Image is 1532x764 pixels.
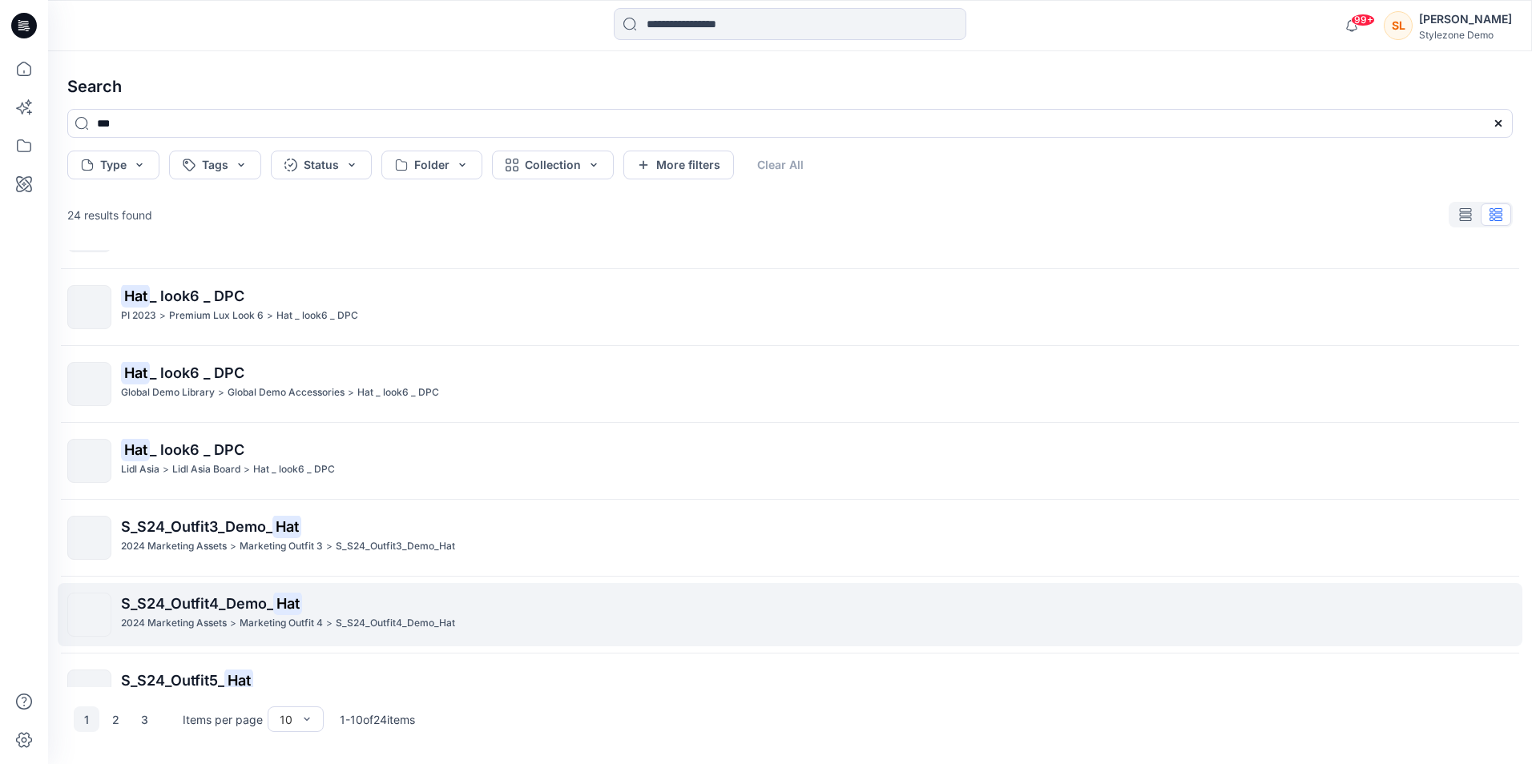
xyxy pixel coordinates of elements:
p: 1 - 10 of 24 items [340,711,415,728]
p: Lidl Asia Board [172,461,240,478]
p: S_S24_Outfit3_Demo_Hat [336,538,455,555]
button: 2 [103,706,128,732]
p: 2024 Marketing Assets [121,615,227,632]
a: S_S24_Outfit4_Demo_Hat2024 Marketing Assets>Marketing Outfit 4>S_S24_Outfit4_Demo_Hat [58,583,1522,646]
button: Tags [169,151,261,179]
button: Status [271,151,372,179]
p: > [348,384,354,401]
p: > [230,538,236,555]
mark: Hat [121,284,150,307]
p: Hat _ look6 _ DPC [276,308,358,324]
span: _ look6 _ DPC [150,364,244,381]
p: S_S24_Outfit4_Demo_Hat [336,615,455,632]
p: PI 2023 [121,308,156,324]
h4: Search [54,64,1526,109]
p: > [326,615,333,632]
p: > [230,615,236,632]
p: > [267,308,273,324]
p: 2024 Marketing Assets [121,538,227,555]
p: Global Demo Accessories [228,384,345,401]
span: _ look6 _ DPC [150,288,244,304]
p: Marketing Outfit 3 [240,538,323,555]
button: 1 [74,706,99,732]
a: S_S24_Outfit3_Demo_Hat2024 Marketing Assets>Marketing Outfit 3>S_S24_Outfit3_Demo_Hat [58,506,1522,569]
p: Global Demo Library [121,384,215,401]
p: > [218,384,224,401]
span: S_S24_Outfit4_Demo_ [121,595,273,612]
button: More filters [623,151,734,179]
div: SL [1384,11,1413,40]
div: 10 [280,711,292,728]
mark: Hat [273,592,302,614]
a: Hat_ look6 _ DPCLidl Asia>Lidl Asia Board>Hat _ look6 _ DPC [58,429,1522,493]
p: Hat _ look6 _ DPC [253,461,335,478]
mark: Hat [272,515,301,537]
a: Hat_ look6 _ DPCPI 2023>Premium Lux Look 6>Hat _ look6 _ DPC [58,275,1522,339]
mark: Hat [121,438,150,460]
div: Stylezone Demo [1419,29,1512,41]
mark: Hat [224,669,253,691]
span: S_S24_Outfit5_ [121,672,224,689]
p: Marketing Outfit 4 [240,615,323,632]
mark: Hat [121,361,150,384]
a: Hat_ look6 _ DPCGlobal Demo Library>Global Demo Accessories>Hat _ look6 _ DPC [58,352,1522,416]
p: 24 results found [67,207,152,223]
p: > [159,308,166,324]
p: > [326,538,333,555]
p: Hat _ look6 _ DPC [357,384,439,401]
p: Items per page [183,711,263,728]
div: [PERSON_NAME] [1419,10,1512,29]
a: S_S24_Outfit5_Hat2024 Marketing Assets>Marketing Outfit 5>S_S24_Outfit5_Hat [58,660,1522,723]
span: 99+ [1351,14,1375,26]
button: Collection [492,151,614,179]
p: Premium Lux Look 6 [169,308,264,324]
button: Folder [381,151,482,179]
span: _ look6 _ DPC [150,441,244,458]
button: 3 [131,706,157,732]
p: Lidl Asia [121,461,159,478]
button: Type [67,151,159,179]
p: > [244,461,250,478]
span: S_S24_Outfit3_Demo_ [121,518,272,535]
p: > [163,461,169,478]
